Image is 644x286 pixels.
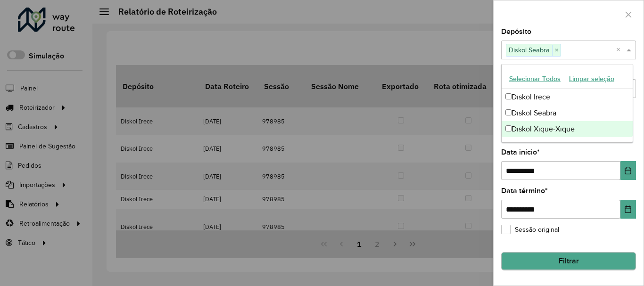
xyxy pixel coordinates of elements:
div: Diskol Xique-Xique [502,121,633,137]
label: Data início [501,147,540,158]
span: × [552,45,561,56]
ng-dropdown-panel: Options list [501,64,633,143]
button: Filtrar [501,252,636,270]
button: Choose Date [620,161,636,180]
div: Diskol Irece [502,89,633,105]
button: Choose Date [620,200,636,219]
label: Depósito [501,26,531,37]
span: Clear all [616,44,624,56]
button: Selecionar Todos [505,72,565,86]
button: Limpar seleção [565,72,619,86]
label: Sessão original [501,225,559,235]
div: Diskol Seabra [502,105,633,121]
span: Diskol Seabra [506,44,552,56]
label: Data término [501,185,548,196]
